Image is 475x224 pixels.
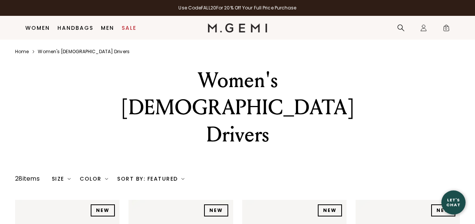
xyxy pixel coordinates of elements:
div: NEW [431,204,455,216]
strong: FALL20 [201,5,216,11]
a: Women [25,25,50,31]
div: Size [52,176,71,182]
a: Handbags [57,25,93,31]
div: Women's [DEMOGRAPHIC_DATA] Drivers [97,67,378,148]
img: chevron-down.svg [68,177,71,180]
div: NEW [204,204,228,216]
a: Sale [122,25,136,31]
a: Women's [DEMOGRAPHIC_DATA] drivers [38,49,129,55]
div: NEW [91,204,115,216]
img: M.Gemi [208,23,267,32]
img: chevron-down.svg [181,177,184,180]
img: chevron-down.svg [105,177,108,180]
span: 0 [443,26,450,33]
div: Color [80,176,108,182]
a: Home [15,49,29,55]
div: NEW [318,204,342,216]
a: Men [101,25,114,31]
div: Let's Chat [441,198,466,207]
div: 28 items [15,174,40,183]
div: Sort By: Featured [117,176,184,182]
